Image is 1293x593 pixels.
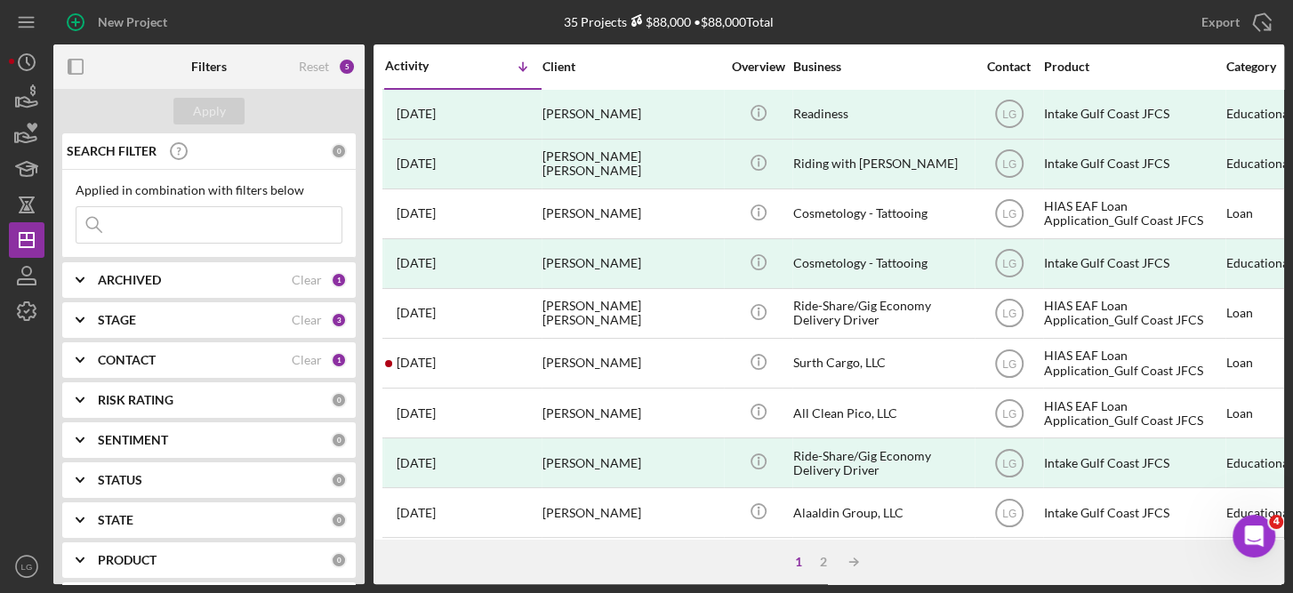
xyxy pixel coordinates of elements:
b: Filters [191,60,227,74]
div: 3 [331,312,347,328]
div: Activity [385,59,463,73]
div: HIAS EAF Loan Application_Gulf Coast JFCS [1044,290,1222,337]
div: [PERSON_NAME] [542,539,720,586]
time: 2025-09-03 01:03 [397,156,436,171]
text: LG [1001,457,1016,469]
div: 1 [331,272,347,288]
div: HIAS EAF Loan Application_Gulf Coast JFCS [1044,190,1222,237]
text: LG [21,562,33,572]
text: LG [1001,258,1016,270]
div: [PERSON_NAME] [542,489,720,536]
div: 1 [331,352,347,368]
time: 2025-08-14 17:53 [397,406,436,421]
div: Applied in combination with filters below [76,183,342,197]
text: LG [1001,507,1016,519]
div: [PERSON_NAME] [542,389,720,437]
button: Apply [173,98,245,124]
b: STATE [98,513,133,527]
div: 0 [331,392,347,408]
div: Contact [976,60,1042,74]
div: [PERSON_NAME] [PERSON_NAME] [542,140,720,188]
div: Clear [292,353,322,367]
time: 2025-08-18 23:54 [397,256,436,270]
div: HIAS EAF Loan Application_Gulf Coast JFCS [1044,340,1222,387]
div: Riding with [PERSON_NAME] [793,140,971,188]
div: $88,000 [627,14,691,29]
button: Export [1184,4,1284,40]
text: LG [1001,407,1016,420]
div: Business [793,60,971,74]
div: 0 [331,432,347,448]
div: New Project [98,4,167,40]
div: All Clean Pico, LLC [793,389,971,437]
b: RISK RATING [98,393,173,407]
div: 2 [811,555,836,569]
div: 35 Projects • $88,000 Total [564,14,774,29]
div: 0 [331,552,347,568]
time: 2025-08-19 00:20 [397,206,436,220]
time: 2025-08-17 23:05 [397,356,436,370]
div: Client [542,60,720,74]
iframe: Intercom live chat [1233,515,1275,557]
div: [PERSON_NAME] [542,439,720,486]
div: Readiness [793,91,971,138]
text: LG [1001,108,1016,121]
time: 2025-08-11 13:04 [397,456,436,470]
div: Ride-Share/Gig Economy Delivery Driver [793,290,971,337]
div: 0 [331,472,347,488]
div: 0 [331,512,347,528]
div: Intake Gulf Coast JFCS [1044,539,1222,586]
text: LG [1001,208,1016,220]
b: SENTIMENT [98,433,168,447]
b: CONTACT [98,353,156,367]
div: Intake Gulf Coast JFCS [1044,91,1222,138]
div: Overview [725,60,791,74]
time: 2025-08-08 21:17 [397,506,436,520]
div: Intake Gulf Coast JFCS [1044,489,1222,536]
div: Cosmetology - Tattooing [793,190,971,237]
div: Clear [292,273,322,287]
b: ARCHIVED [98,273,161,287]
div: [PERSON_NAME] [542,240,720,287]
div: Clear [292,313,322,327]
button: LG [9,549,44,584]
div: Export [1201,4,1240,40]
b: PRODUCT [98,553,157,567]
div: Cosmetology - Tattooing [793,240,971,287]
time: 2025-08-18 22:15 [397,306,436,320]
div: Ride-Share/Gig Economy Delivery Driver [793,439,971,486]
b: SEARCH FILTER [67,144,157,158]
div: 1 [786,555,811,569]
text: LG [1001,158,1016,171]
div: Surth Cargo, LLC [793,340,971,387]
div: Used Car Sells [793,539,971,586]
div: [PERSON_NAME] [542,91,720,138]
div: Apply [193,98,226,124]
b: STATUS [98,473,142,487]
button: New Project [53,4,185,40]
div: Intake Gulf Coast JFCS [1044,439,1222,486]
time: 2025-09-04 16:41 [397,107,436,121]
div: [PERSON_NAME] [542,190,720,237]
div: [PERSON_NAME] [PERSON_NAME] [542,290,720,337]
text: LG [1001,357,1016,370]
div: Alaaldin Group, LLC [793,489,971,536]
div: [PERSON_NAME] [542,340,720,387]
div: Intake Gulf Coast JFCS [1044,240,1222,287]
span: 4 [1269,515,1283,529]
div: Intake Gulf Coast JFCS [1044,140,1222,188]
div: 0 [331,143,347,159]
b: STAGE [98,313,136,327]
div: Product [1044,60,1222,74]
div: HIAS EAF Loan Application_Gulf Coast JFCS [1044,389,1222,437]
div: 5 [338,58,356,76]
text: LG [1001,308,1016,320]
div: Reset [299,60,329,74]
